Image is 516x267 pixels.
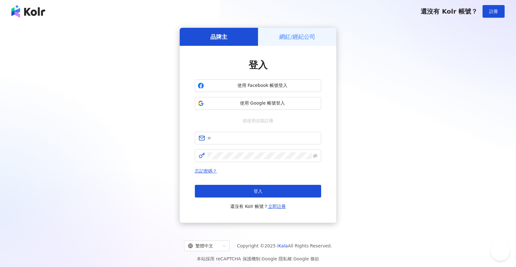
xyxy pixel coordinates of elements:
[261,256,292,261] a: Google 隱私權
[195,79,321,92] button: 使用 Facebook 帳號登入
[254,189,262,194] span: 登入
[195,97,321,110] button: 使用 Google 帳號登入
[230,203,286,210] span: 還沒有 Kolr 帳號？
[489,9,498,14] span: 註冊
[11,5,45,18] img: logo
[237,242,332,250] span: Copyright © 2025 All Rights Reserved.
[195,168,217,173] a: 忘記密碼？
[292,256,293,261] span: |
[483,5,505,18] button: 註冊
[293,256,319,261] a: Google 條款
[249,59,267,70] span: 登入
[188,241,220,251] div: 繁體中文
[207,82,318,89] span: 使用 Facebook 帳號登入
[197,255,319,263] span: 本站採用 reCAPTCHA 保護機制
[491,242,510,261] iframe: Help Scout Beacon - Open
[313,154,317,158] span: eye-invisible
[207,100,318,106] span: 使用 Google 帳號登入
[421,8,477,15] span: 還沒有 Kolr 帳號？
[277,243,288,248] a: iKala
[195,185,321,197] button: 登入
[268,204,286,209] a: 立即註冊
[210,33,227,41] h5: 品牌主
[238,117,278,124] span: 或使用信箱註冊
[260,256,262,261] span: |
[279,33,315,41] h5: 網紅/經紀公司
